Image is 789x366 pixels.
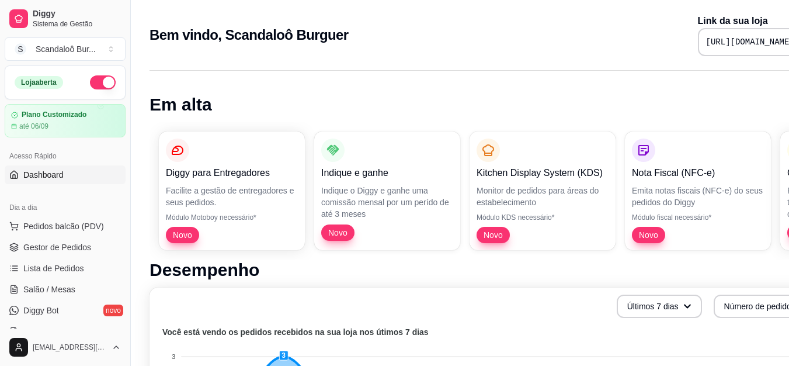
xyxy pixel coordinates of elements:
div: Loja aberta [15,76,63,89]
article: até 06/09 [19,122,48,131]
span: Novo [479,229,508,241]
div: Scandaloô Bur ... [36,43,96,55]
p: Diggy para Entregadores [166,166,298,180]
a: Diggy Botnovo [5,301,126,320]
text: Você está vendo os pedidos recebidos na sua loja nos útimos 7 dias [162,327,429,337]
a: Dashboard [5,165,126,184]
button: Pedidos balcão (PDV) [5,217,126,236]
button: Últimos 7 dias [617,295,702,318]
span: Novo [324,227,352,239]
button: Select a team [5,37,126,61]
p: Emita notas fiscais (NFC-e) do seus pedidos do Diggy [632,185,764,208]
p: Módulo fiscal necessário* [632,213,764,222]
button: Indique e ganheIndique o Diggy e ganhe uma comissão mensal por um perído de até 3 mesesNovo [314,132,460,250]
a: Salão / Mesas [5,280,126,299]
a: Plano Customizadoaté 06/09 [5,104,126,137]
span: Diggy Bot [23,305,59,316]
span: Diggy [33,9,121,19]
span: [EMAIL_ADDRESS][DOMAIN_NAME] [33,343,107,352]
a: KDS [5,322,126,341]
button: [EMAIL_ADDRESS][DOMAIN_NAME] [5,333,126,361]
a: DiggySistema de Gestão [5,5,126,33]
tspan: 3 [172,353,175,360]
span: Lista de Pedidos [23,263,84,274]
span: Sistema de Gestão [33,19,121,29]
p: Facilite a gestão de entregadores e seus pedidos. [166,185,298,208]
button: Nota Fiscal (NFC-e)Emita notas fiscais (NFC-e) do seus pedidos do DiggyMódulo fiscal necessário*Novo [625,132,771,250]
p: Kitchen Display System (KDS) [477,166,609,180]
p: Monitor de pedidos para áreas do estabelecimento [477,185,609,208]
p: Indique e ganhe [321,166,453,180]
span: Novo [168,229,197,241]
h2: Bem vindo, Scandaloô Burguer [150,26,349,44]
p: Nota Fiscal (NFC-e) [632,166,764,180]
a: Lista de Pedidos [5,259,126,278]
div: Acesso Rápido [5,147,126,165]
button: Kitchen Display System (KDS)Monitor de pedidos para áreas do estabelecimentoMódulo KDS necessário... [470,132,616,250]
article: Plano Customizado [22,111,86,119]
a: Gestor de Pedidos [5,238,126,257]
p: Módulo Motoboy necessário* [166,213,298,222]
span: Salão / Mesas [23,284,75,295]
p: Módulo KDS necessário* [477,213,609,222]
p: Indique o Diggy e ganhe uma comissão mensal por um perído de até 3 meses [321,185,453,220]
div: Dia a dia [5,198,126,217]
span: Novo [634,229,663,241]
span: Pedidos balcão (PDV) [23,220,104,232]
span: Dashboard [23,169,64,181]
span: KDS [23,326,40,337]
button: Alterar Status [90,75,116,89]
button: Diggy para EntregadoresFacilite a gestão de entregadores e seus pedidos.Módulo Motoboy necessário... [159,132,305,250]
span: Gestor de Pedidos [23,241,91,253]
span: S [15,43,26,55]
